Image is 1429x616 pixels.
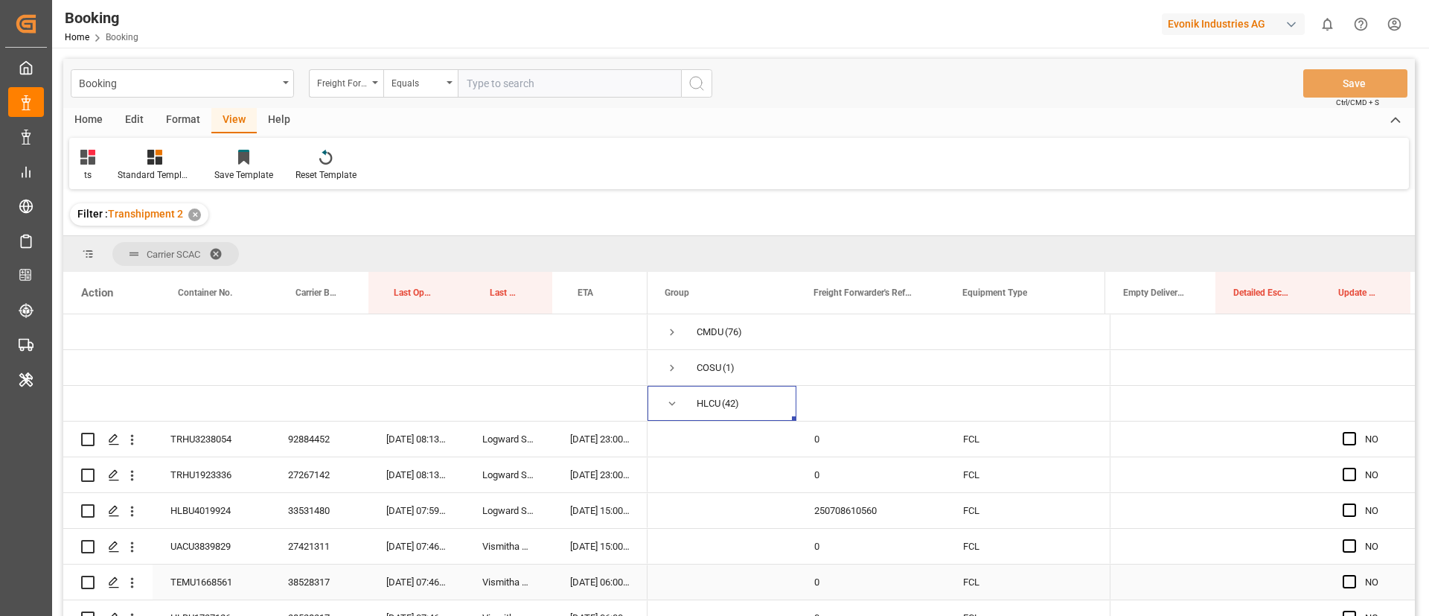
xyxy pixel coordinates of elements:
div: [DATE] 23:00:00 [552,457,648,492]
div: [DATE] 23:00:00 [552,422,648,457]
button: search button [681,69,712,98]
div: 33531480 [270,493,368,528]
span: Container No. [178,288,232,298]
div: [DATE] 06:00:00 [552,565,648,600]
button: Save [1303,69,1407,98]
div: Active [1094,529,1243,564]
div: 0 [796,422,945,457]
span: ETA [578,288,593,298]
div: Format [155,108,211,133]
span: Ctrl/CMD + S [1336,97,1379,108]
div: [DATE] 07:46:24 [368,529,464,564]
div: Logward System [464,422,552,457]
span: Filter : [77,208,108,220]
div: FCL [945,422,1094,457]
div: Press SPACE to select this row. [1110,529,1415,565]
div: Freight Forwarder's Reference No. [317,73,368,90]
div: [DATE] 15:00:00 [552,529,648,564]
span: (76) [725,315,742,349]
div: 38528317 [270,565,368,600]
span: Detailed Escalation Reason [1233,288,1289,298]
div: 0 [796,457,945,492]
div: Press SPACE to select this row. [63,457,648,493]
div: Press SPACE to select this row. [63,350,648,386]
input: Type to search [458,69,681,98]
div: 250708610560 [796,493,945,528]
div: Press SPACE to select this row. [1110,565,1415,600]
div: Save Template [214,168,273,182]
span: Carrier SCAC [147,249,200,260]
button: open menu [383,69,458,98]
div: [DATE] 07:59:10 [368,493,464,528]
div: Standard Templates [118,168,192,182]
div: Logward System [464,457,552,492]
span: Transhipment 2 [108,208,183,220]
div: 27267142 [270,457,368,492]
div: Action [81,286,113,299]
div: Press SPACE to select this row. [63,386,648,422]
span: Equipment Type [962,288,1027,298]
a: Home [65,32,89,42]
div: Evonik Industries AG [1162,13,1305,35]
div: NO [1365,422,1397,457]
div: Press SPACE to select this row. [1110,314,1415,350]
div: View [211,108,257,133]
button: open menu [71,69,294,98]
div: NO [1365,530,1397,564]
div: Active [1094,422,1243,457]
div: Press SPACE to select this row. [1110,457,1415,493]
div: 0 [796,565,945,600]
div: UACU3839829 [153,529,270,564]
div: ts [80,168,95,182]
div: Press SPACE to select this row. [63,314,648,350]
div: FCL [945,565,1094,600]
div: Active [1094,457,1243,492]
div: Booking [79,73,278,92]
div: NO [1365,494,1397,528]
div: CMDU [697,315,723,349]
span: (42) [722,387,739,421]
span: Carrier Booking No. [295,288,337,298]
div: Active [1094,565,1243,600]
div: Edit [114,108,155,133]
div: [DATE] 07:46:24 [368,565,464,600]
div: Booking [65,7,138,29]
div: TEMU1668561 [153,565,270,600]
span: Last Opened Date [394,288,433,298]
div: Vismitha Mahadev [464,529,552,564]
div: TRHU3238054 [153,422,270,457]
div: ✕ [188,209,201,221]
div: TRHU1923336 [153,457,270,492]
span: Group [665,288,689,298]
div: Press SPACE to select this row. [63,422,648,457]
button: show 0 new notifications [1311,7,1344,41]
div: FCL [945,457,1094,492]
span: Last Opened By [490,288,521,298]
div: 92884452 [270,422,368,457]
div: Press SPACE to select this row. [1110,350,1415,386]
div: Home [63,108,114,133]
div: Vismitha Mahadev [464,565,552,600]
div: HLBU4019924 [153,493,270,528]
span: (1) [723,351,735,385]
div: Active [1094,493,1243,528]
div: COSU [697,351,721,385]
div: [DATE] 08:13:30 [368,457,464,492]
div: Press SPACE to select this row. [63,493,648,529]
div: [DATE] 15:00:00 [552,493,648,528]
div: Press SPACE to select this row. [63,565,648,600]
div: Reset Template [295,168,357,182]
div: Press SPACE to select this row. [1110,422,1415,457]
div: NO [1365,458,1397,492]
div: Press SPACE to select this row. [1110,386,1415,422]
div: Press SPACE to select this row. [1110,493,1415,529]
div: HLCU [697,387,720,421]
div: FCL [945,529,1094,564]
div: FCL [945,493,1094,528]
button: Evonik Industries AG [1162,10,1311,38]
div: Press SPACE to select this row. [63,529,648,565]
div: Help [257,108,301,133]
span: Update Last Opened By [1338,288,1379,298]
div: 27421311 [270,529,368,564]
div: [DATE] 08:13:30 [368,422,464,457]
